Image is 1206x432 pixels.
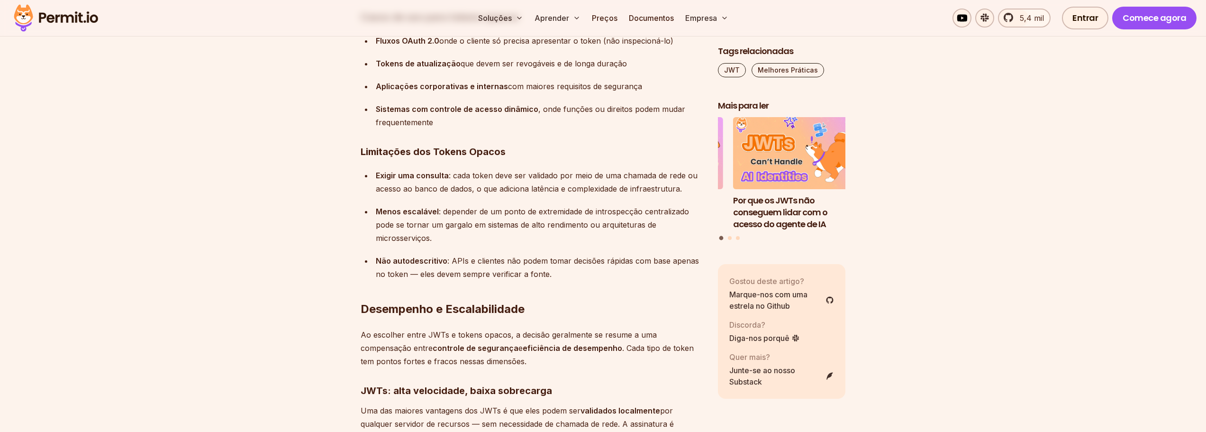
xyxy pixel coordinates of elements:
[728,236,732,240] button: Vá para o slide 2
[376,256,699,279] font: : APIs e clientes não podem tomar decisões rápidas com base apenas no token — eles devem sempre v...
[1062,7,1108,29] a: Entrar
[595,118,723,230] li: 3 de 3
[629,13,674,23] font: Documentos
[376,82,508,91] font: Aplicações corporativas e internas
[518,343,523,353] font: e
[439,36,673,46] font: onde o cliente só precisa apresentar o token (não inspecioná-lo)
[733,118,861,230] li: 1 de 3
[361,406,580,415] font: Uma das maiores vantagens dos JWTs é que eles podem ser
[376,59,461,68] font: Tokens de atualização
[361,330,657,353] font: Ao escolher entre JWTs e tokens opacos, a decisão geralmente se resume a uma compensação entre
[718,118,846,242] div: Postagens
[376,207,439,216] font: Menos escalável
[685,13,717,23] font: Empresa
[752,63,824,77] a: Melhores Práticas
[595,118,723,190] img: O Controle de Acesso Baseado em Políticas (PBAC) não é tão bom quanto você pensa
[461,59,627,68] font: que devem ser revogáveis ​​e de longa duração
[376,171,449,180] font: Exigir uma consulta
[719,236,724,240] button: Ir para o slide 1
[733,118,861,190] img: Por que os JWTs não conseguem lidar com o acesso do agente de IA
[535,13,569,23] font: Aprender
[376,207,689,243] font: : depender de um ponto de extremidade de introspecção centralizado pode se tornar um gargalo em s...
[1020,13,1044,23] font: 5,4 mil
[1123,12,1186,24] font: Comece agora
[433,343,518,353] font: controle de segurança
[718,100,769,111] font: Mais para ler
[523,343,622,353] font: eficiência de desempenho
[361,302,525,316] font: Desempenho e Escalabilidade
[508,82,642,91] font: com maiores requisitos de segurança
[718,45,793,57] font: Tags relacionadas
[729,365,834,387] a: Junte-se ao nosso Substack
[376,36,439,46] font: Fluxos OAuth 2.0
[474,9,527,28] button: Soluções
[1072,12,1098,24] font: Entrar
[729,332,800,344] a: Diga-nos porquê
[625,9,678,28] a: Documentos
[592,13,617,23] font: Preços
[9,2,102,34] img: Logotipo da permissão
[580,406,660,415] font: validados localmente
[588,9,621,28] a: Preços
[729,276,804,286] font: Gostou deste artigo?
[736,236,740,240] button: Vá para o slide 3
[729,320,765,330] font: Discorda?
[733,118,861,230] a: Por que os JWTs não conseguem lidar com o acesso do agente de IAPor que os JWTs não conseguem lid...
[681,9,732,28] button: Empresa
[998,9,1051,28] a: 5,4 mil
[1112,7,1197,29] a: Comece agora
[478,13,512,23] font: Soluções
[724,66,740,74] font: JWT
[733,194,827,230] font: Por que os JWTs não conseguem lidar com o acesso do agente de IA
[376,256,447,266] font: Não autodescritivo
[361,146,506,157] font: Limitações dos Tokens Opacos
[361,385,552,396] font: JWTs: alta velocidade, baixa sobrecarga
[531,9,584,28] button: Aprender
[376,104,538,114] font: Sistemas com controle de acesso dinâmico
[718,63,746,77] a: JWT
[758,66,818,74] font: Melhores Práticas
[729,289,834,312] a: Marque-nos com uma estrela no Github
[729,352,770,362] font: Quer mais?
[376,171,698,193] font: : cada token deve ser validado por meio de uma chamada de rede ou acesso ao banco de dados, o que...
